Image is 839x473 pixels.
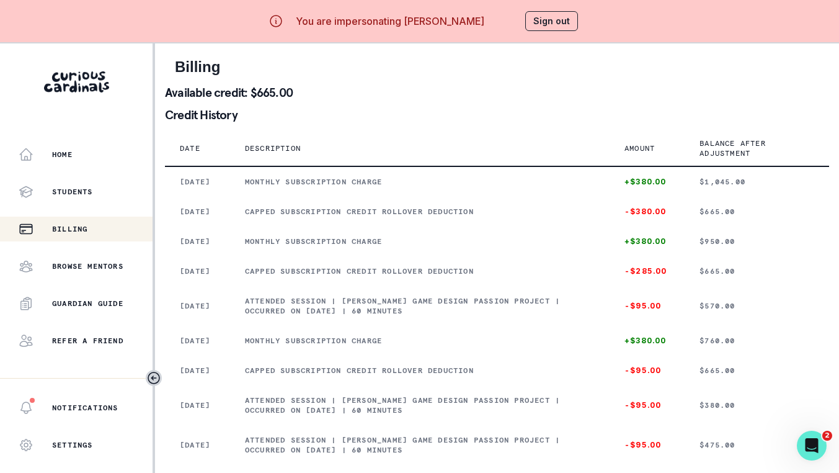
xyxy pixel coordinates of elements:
[699,177,814,187] p: $1,045.00
[699,138,799,158] p: Balance after adjustment
[52,261,123,271] p: Browse Mentors
[245,435,595,455] p: Attended session | [PERSON_NAME] Game Design Passion Project | Occurred on [DATE] | 60 minutes
[245,336,595,346] p: Monthly subscription charge
[52,187,93,197] p: Students
[180,177,215,187] p: [DATE]
[699,207,814,217] p: $665.00
[180,301,215,311] p: [DATE]
[52,440,93,450] p: Settings
[624,236,670,246] p: +$380.00
[245,177,595,187] p: Monthly subscription charge
[44,71,109,92] img: Curious Cardinals Logo
[180,336,215,346] p: [DATE]
[180,366,215,376] p: [DATE]
[245,296,595,316] p: Attended session | [PERSON_NAME] Game Design Passion Project | Occurred on [DATE] | 60 minutes
[699,366,814,376] p: $665.00
[822,431,832,441] span: 2
[146,370,162,386] button: Toggle sidebar
[624,400,670,410] p: -$95.00
[52,403,118,413] p: Notifications
[245,266,595,276] p: Capped subscription credit rollover deduction
[180,143,200,153] p: Date
[180,266,215,276] p: [DATE]
[245,207,595,217] p: Capped subscription credit rollover deduction
[245,143,301,153] p: Description
[699,336,814,346] p: $760.00
[52,224,87,234] p: Billing
[699,266,814,276] p: $665.00
[180,440,215,450] p: [DATE]
[245,366,595,376] p: Capped subscription credit rollover deduction
[624,266,670,276] p: -$285.00
[797,431,827,461] iframe: Intercom live chat
[699,440,814,450] p: $475.00
[165,86,829,99] p: Available credit: $665.00
[180,400,215,410] p: [DATE]
[624,440,670,450] p: -$95.00
[699,301,814,311] p: $570.00
[624,143,655,153] p: Amount
[52,299,123,309] p: Guardian Guide
[52,150,73,160] p: Home
[180,236,215,246] p: [DATE]
[245,395,595,415] p: Attended session | [PERSON_NAME] Game Design Passion Project | Occurred on [DATE] | 60 minutes
[165,109,829,121] p: Credit History
[624,207,670,217] p: -$380.00
[180,207,215,217] p: [DATE]
[525,11,578,31] button: Sign out
[245,236,595,246] p: Monthly subscription charge
[52,336,123,346] p: Refer a friend
[699,400,814,410] p: $380.00
[296,14,484,29] p: You are impersonating [PERSON_NAME]
[699,236,814,246] p: $950.00
[175,58,819,76] h2: Billing
[624,301,670,311] p: -$95.00
[624,177,670,187] p: +$380.00
[624,336,670,346] p: +$380.00
[624,366,670,376] p: -$95.00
